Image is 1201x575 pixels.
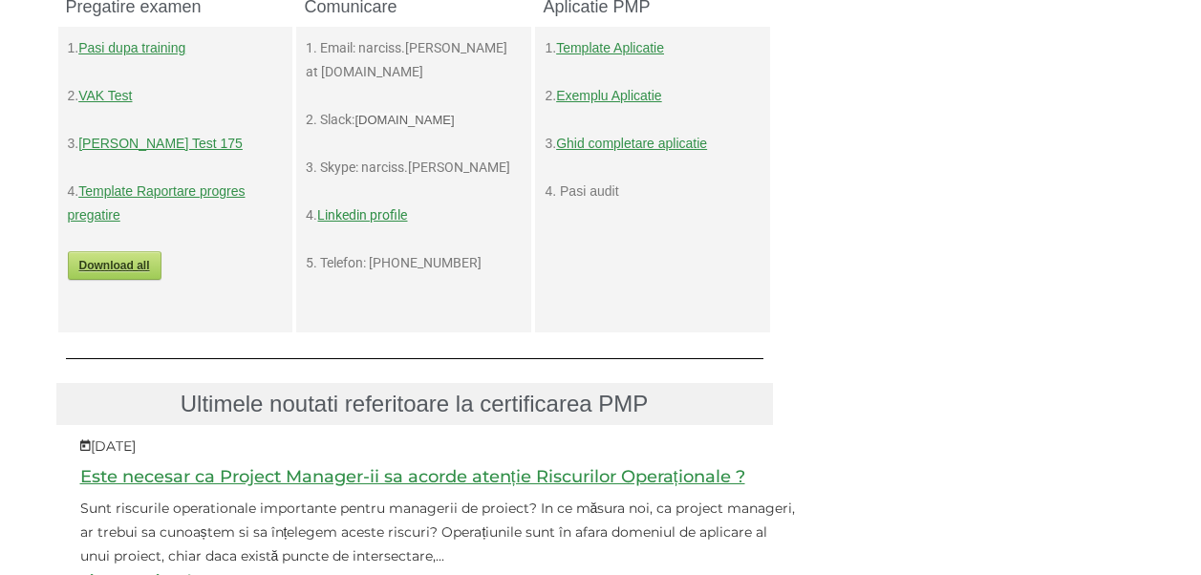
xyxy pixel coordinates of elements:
a: [PERSON_NAME] Test 175 [78,136,243,151]
a: Exemplu Aplicatie [556,88,662,103]
section: Sunt riscurile operationale importante pentru managerii de proiect? In ce măsura noi, ca project ... [80,497,797,568]
p: 1. [545,36,761,60]
p: 1. [68,36,284,60]
a: VAK Test [78,88,132,103]
span: [DOMAIN_NAME] [354,113,454,127]
a: Download all [68,251,161,280]
a: Template Aplicatie [556,40,664,55]
p: 2. [545,84,761,108]
p: 3. Skype: narciss.[PERSON_NAME] [306,156,522,180]
p: 2. [68,84,284,108]
a: Ghid completare aplicatie [556,136,707,151]
a: Template Raportare progres pregatire [68,183,246,223]
h3: Ultimele noutati referitoare la certificarea PMP [66,393,763,415]
a: Este necesar ca Project Manager-ii sa acorde atenție Riscurilor Operaționale ? [80,466,745,487]
span: [DATE] [80,437,136,455]
p: 1. Email: narciss.[PERSON_NAME] at [DOMAIN_NAME] [306,36,522,84]
p: 4. [68,180,284,227]
p: 4. Pasi audit [545,180,761,203]
p: 5. Telefon: [PHONE_NUMBER] [306,251,522,275]
p: 3. [68,132,284,156]
p: 2. Slack: [306,108,522,132]
a: Pasi dupa training [78,40,185,55]
p: 3. [545,132,761,156]
p: 4. [306,203,522,227]
a: Linkedin profile [317,207,407,223]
